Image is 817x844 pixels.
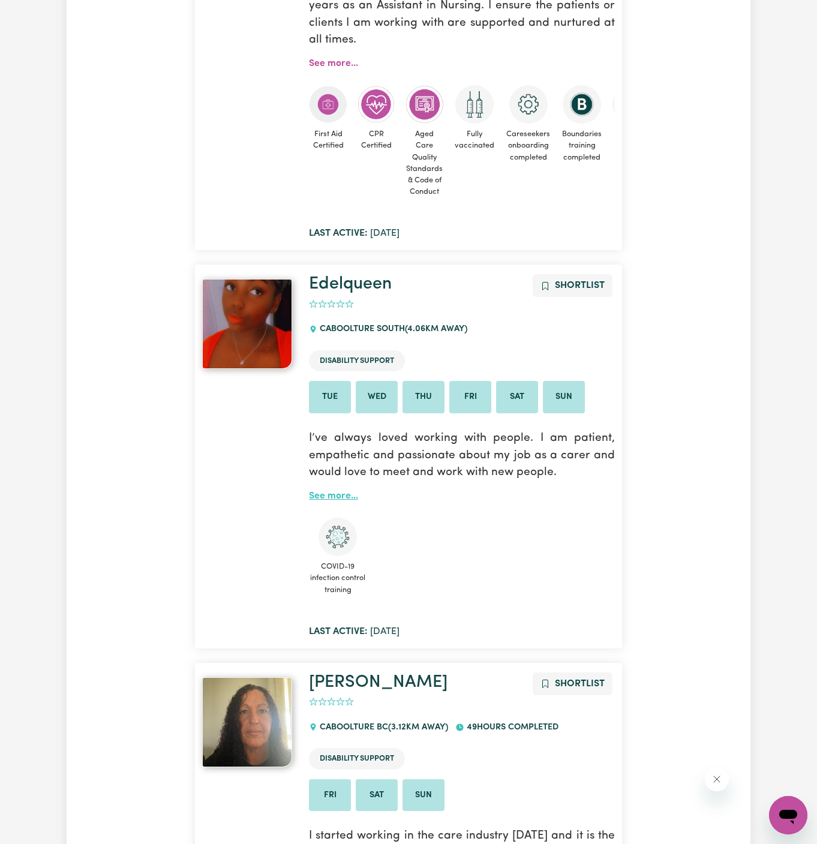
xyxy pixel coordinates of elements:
[496,381,538,413] li: Available on Sat
[309,695,354,709] div: add rating by typing an integer from 0 to 5 or pressing arrow keys
[612,85,651,124] img: CS Academy: COVID-19 Infection Control Training course completed
[403,381,444,413] li: Available on Thu
[309,313,474,346] div: CABOOLTURE SOUTH
[309,556,367,600] span: COVID-19 infection control training
[309,748,405,769] li: Disability Support
[406,85,444,124] img: CS Academy: Aged Care Quality Standards & Code of Conduct course completed
[309,229,400,238] span: [DATE]
[202,677,292,767] img: View Joanne's profile
[509,85,548,124] img: CS Academy: Careseekers Onboarding course completed
[543,381,585,413] li: Available on Sun
[309,229,368,238] b: Last active:
[356,779,398,812] li: Available on Sat
[309,381,351,413] li: Available on Tue
[309,298,354,311] div: add rating by typing an integer from 0 to 5 or pressing arrow keys
[403,779,444,812] li: Available on Sun
[533,672,612,695] button: Add to shortlist
[202,677,295,767] a: Joanne
[455,711,565,744] div: 49 hours completed
[356,381,398,413] li: Available on Wed
[309,350,405,371] li: Disability Support
[453,124,495,156] span: Fully vaccinated
[309,674,447,691] a: [PERSON_NAME]
[455,85,494,124] img: Care and support worker has received 2 doses of COVID-19 vaccine
[309,491,358,501] a: See more...
[533,274,612,297] button: Add to shortlist
[319,518,357,556] img: CS Academy: COVID-19 Infection Control Training course completed
[388,723,448,732] span: ( 3.12 km away)
[202,279,295,369] a: Edelqueen
[405,124,444,202] span: Aged Care Quality Standards & Code of Conduct
[563,85,601,124] img: CS Academy: Boundaries in care and support work course completed
[769,796,807,834] iframe: Button to launch messaging window
[612,124,651,179] span: COVID-19 infection control training
[309,711,455,744] div: CABOOLTURE BC
[555,281,605,290] span: Shortlist
[449,381,491,413] li: Available on Fri
[202,279,292,369] img: View Edelqueen's profile
[505,124,551,168] span: Careseekers onboarding completed
[309,627,400,636] span: [DATE]
[705,767,729,791] iframe: Close message
[561,124,603,168] span: Boundaries training completed
[309,85,347,124] img: Care and support worker has completed First Aid Certification
[405,325,467,334] span: ( 4.06 km away)
[357,124,395,156] span: CPR Certified
[309,779,351,812] li: Available on Fri
[309,59,358,68] a: See more...
[309,423,615,489] p: I’ve always loved working with people. I am patient, empathetic and passionate about my job as a ...
[7,8,73,18] span: Need any help?
[309,124,347,156] span: First Aid Certified
[357,85,395,124] img: Care and support worker has completed CPR Certification
[555,679,605,689] span: Shortlist
[309,275,392,293] a: Edelqueen
[309,627,368,636] b: Last active:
